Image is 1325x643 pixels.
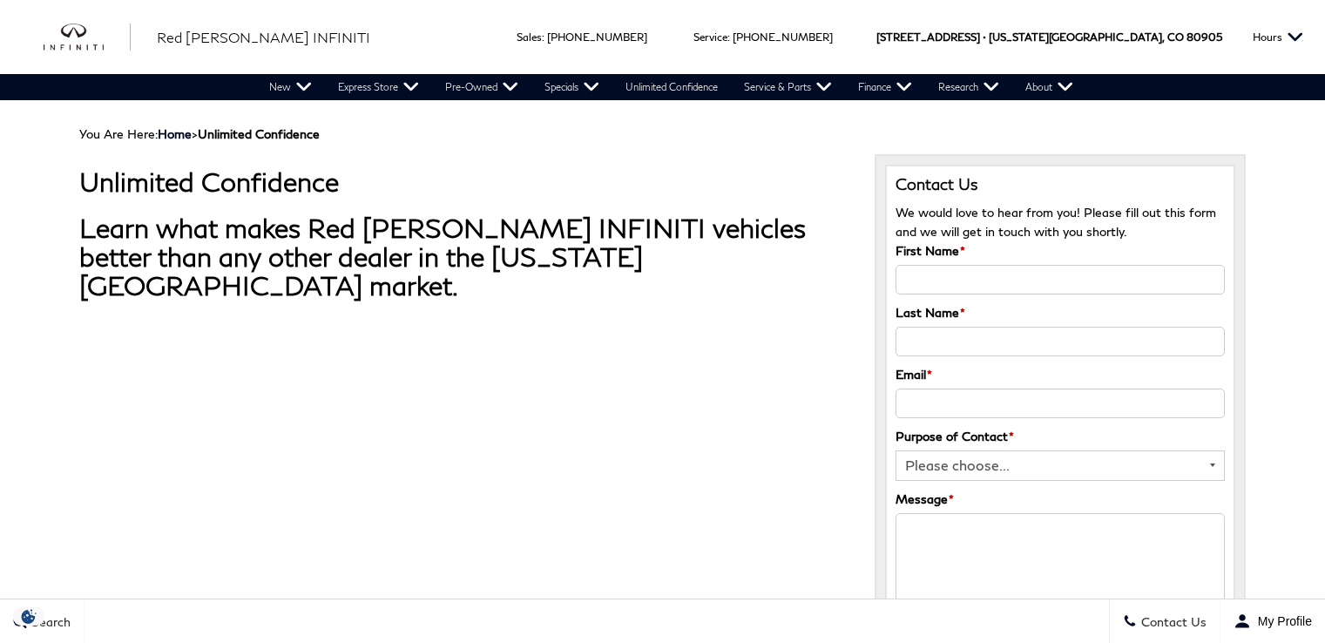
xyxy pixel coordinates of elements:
a: [PHONE_NUMBER] [733,30,833,44]
span: You Are Here: [79,126,320,141]
strong: Unlimited Confidence [198,126,320,141]
img: Opt-Out Icon [9,607,49,626]
span: : [542,30,544,44]
a: Service & Parts [731,74,845,100]
span: Service [693,30,727,44]
a: Unlimited Confidence [612,74,731,100]
span: Sales [517,30,542,44]
span: Contact Us [1137,614,1207,629]
a: Specials [531,74,612,100]
a: [STREET_ADDRESS] • [US_STATE][GEOGRAPHIC_DATA], CO 80905 [876,30,1222,44]
a: Home [158,126,192,141]
div: Breadcrumbs [79,126,1246,141]
span: > [158,126,320,141]
a: About [1012,74,1086,100]
a: Finance [845,74,925,100]
h3: Contact Us [896,175,1225,194]
a: Red [PERSON_NAME] INFINITI [157,27,370,48]
section: Click to Open Cookie Consent Modal [9,607,49,626]
nav: Main Navigation [256,74,1086,100]
label: Email [896,365,932,384]
a: Express Store [325,74,432,100]
img: INFINITI [44,24,131,51]
span: Red [PERSON_NAME] INFINITI [157,29,370,45]
strong: Learn what makes Red [PERSON_NAME] INFINITI vehicles better than any other dealer in the [US_STAT... [79,212,806,301]
span: Search [27,614,71,629]
a: infiniti [44,24,131,51]
label: Message [896,490,954,509]
span: We would love to hear from you! Please fill out this form and we will get in touch with you shortly. [896,205,1216,239]
a: New [256,74,325,100]
label: First Name [896,241,965,261]
iframe: YouTube video player [79,336,567,611]
label: Purpose of Contact [896,427,1014,446]
a: Pre-Owned [432,74,531,100]
button: Open user profile menu [1220,599,1325,643]
span: : [727,30,730,44]
a: Research [925,74,1012,100]
span: My Profile [1251,614,1312,628]
h1: Unlimited Confidence [79,167,848,196]
label: Last Name [896,303,965,322]
a: [PHONE_NUMBER] [547,30,647,44]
